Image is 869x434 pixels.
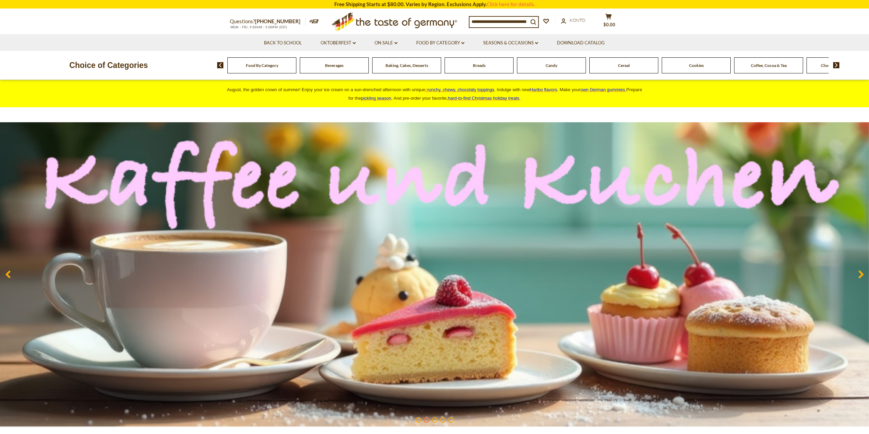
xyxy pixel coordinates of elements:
a: Baking, Cakes, Desserts [386,63,428,68]
a: Konto [561,17,585,24]
img: previous arrow [217,62,224,68]
a: Chocolate & Marzipan [821,63,861,68]
span: August, the golden crown of summer! Enjoy your ice cream on a sun-drenched afternoon with unique ... [227,87,642,101]
a: Click here for details. [487,1,535,7]
a: crunchy, chewy, chocolaty toppings [425,87,494,92]
a: pickling season [361,96,391,101]
span: Konto [570,17,585,23]
a: Candy [546,63,557,68]
span: $0.00 [603,22,615,27]
a: On Sale [375,39,397,47]
a: Seasons & Occasions [483,39,538,47]
a: Cereal [618,63,630,68]
span: runchy, chewy, chocolaty toppings [427,87,494,92]
img: next arrow [833,62,840,68]
a: Coffee, Cocoa & Tea [751,63,787,68]
a: Cookies [689,63,704,68]
p: Questions? [230,17,306,26]
a: Beverages [325,63,344,68]
a: Food By Category [246,63,278,68]
a: Haribo flavors [530,87,557,92]
a: Breads [473,63,486,68]
button: $0.00 [599,13,619,30]
a: Back to School [264,39,302,47]
a: Oktoberfest [321,39,356,47]
a: [PHONE_NUMBER] [255,18,300,24]
a: own German gummies. [580,87,626,92]
span: MON - FRI, 9:00AM - 5:00PM (EST) [230,25,288,29]
span: . [448,96,521,101]
a: hard-to-find Christmas holiday treats [448,96,520,101]
a: Download Catalog [557,39,605,47]
a: Food By Category [416,39,464,47]
span: own German gummies [580,87,625,92]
